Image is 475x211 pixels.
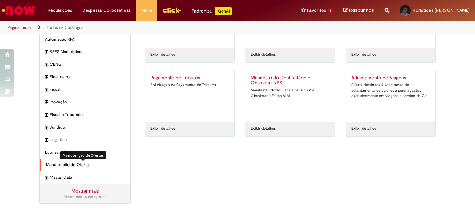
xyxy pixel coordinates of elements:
span: Fiscal e Tributário [50,112,125,118]
span: Logistica [50,137,125,143]
div: expandir categoria Jurídico Jurídico [40,121,130,134]
span: Jurídico [50,124,125,130]
div: Solicitação de Pagamento de Tributos [150,82,229,88]
a: Pagamento de Tributos Solicitação de Pagamento de Tributos [145,70,234,122]
span: Automação RPA [45,36,125,42]
div: expandir categoria CENG CENG [40,58,130,71]
a: Adiantamento de Viagens Oferta destinada à solicitação de adiantamento de valores a serem gastos ... [346,70,435,122]
h2: Adiantamento de Viagens [351,75,430,81]
i: expandir categoria CENG [45,62,48,68]
ul: Trilhas de página [5,21,312,34]
i: expandir categoria Logistica [45,137,48,144]
span: Roristides [PERSON_NAME] [413,7,470,13]
i: expandir categoria Inovação [45,99,48,106]
a: Exibir detalhes [251,126,276,131]
div: Oferta destinada à solicitação de adiantamento de valores a serem gastos exclusivamente em viagen... [351,82,430,99]
span: Inovação [50,99,125,105]
div: expandir categoria Logistica Logistica [40,133,130,146]
span: Fiscal [50,87,125,92]
div: expandir categoria Fiscal e Tributário Fiscal e Tributário [40,108,130,121]
div: Manifestar Notas Fiscais na SEFAZ e Obsoletar NFs. no VIM [251,88,330,98]
a: Todos os Catálogos [47,25,83,30]
a: Exibir detalhes [351,52,376,57]
div: Mostrando 15 categorias [45,194,125,200]
a: Exibir detalhes [150,126,175,131]
span: CENG [50,62,125,67]
span: Lupi as a Platform [45,149,125,155]
i: expandir categoria Financeiro [45,74,48,81]
a: Exibir detalhes [251,52,276,57]
span: BEES Marketplace [50,49,125,55]
div: Padroniza [192,7,232,15]
img: ServiceNow [1,3,37,17]
a: Mostrar mais [71,188,99,194]
i: expandir categoria Jurídico [45,124,48,131]
i: expandir categoria Fiscal [45,87,48,94]
span: Requisições [48,7,72,14]
span: 1 [328,8,333,14]
h2: Pagamento de Tributos [150,75,229,81]
div: Lupi as a Platform [40,146,130,159]
a: Rascunhos [343,7,374,14]
div: Manutenção de Ofertas [40,159,130,171]
div: expandir categoria Inovação Inovação [40,96,130,108]
a: Manifesto do Destinatário e Obsoletar NFS Manifestar Notas Fiscais na SEFAZ e Obsoletar NFs. no VIM [245,70,335,122]
span: Manutenção de Ofertas [46,162,125,168]
span: Master Data [50,175,125,180]
img: click_logo_yellow_360x200.png [162,5,181,15]
div: expandir categoria Master Data Master Data [40,171,130,184]
span: Despesas Corporativas [82,7,131,14]
span: Rascunhos [349,7,374,14]
a: Página inicial [8,25,32,30]
span: Favoritos [307,7,326,14]
div: expandir categoria BEES Marketplace BEES Marketplace [40,46,130,58]
div: Automação RPA [40,33,130,46]
div: expandir categoria Fiscal Fiscal [40,83,130,96]
a: Exibir detalhes [351,126,376,131]
i: expandir categoria Master Data [45,175,48,181]
div: expandir categoria Financeiro Financeiro [40,71,130,83]
i: expandir categoria Fiscal e Tributário [45,112,48,119]
div: Manutenção de Ofertas [60,151,106,159]
span: More [141,7,152,14]
a: Exibir detalhes [150,52,175,57]
i: expandir categoria BEES Marketplace [45,49,48,56]
h2: Manifesto do Destinatário e Obsoletar NFS [251,75,330,86]
span: Financeiro [50,74,125,80]
p: +GenAi [215,7,232,15]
